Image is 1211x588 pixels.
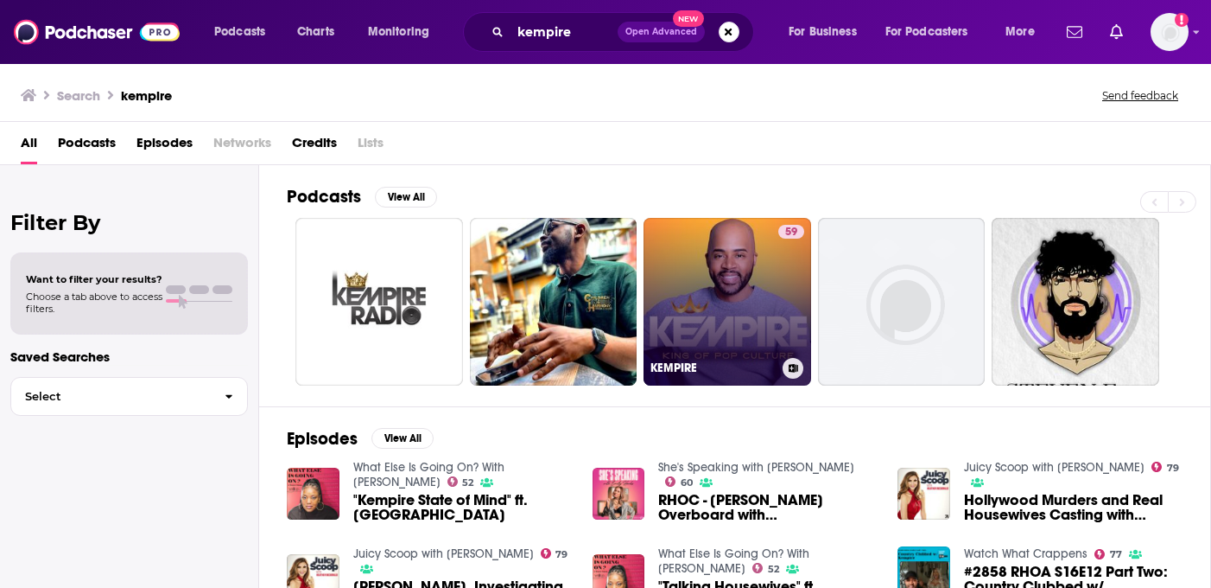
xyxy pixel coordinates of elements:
img: Hollywood Murders and Real Housewives Casting with Kempire [897,468,950,521]
a: 79 [541,548,568,559]
a: 79 [1151,462,1179,472]
span: 79 [1167,464,1179,472]
span: More [1005,20,1035,44]
a: 52 [752,563,779,573]
a: She's Speaking with Emily Hanks [658,460,854,475]
span: Lists [358,129,384,164]
h2: Filter By [10,210,248,235]
span: Hollywood Murders and Real Housewives Casting with [PERSON_NAME] [964,493,1182,522]
span: RHOC - [PERSON_NAME] Overboard with [PERSON_NAME] [658,493,877,522]
span: Logged in as teisenbe [1151,13,1189,51]
button: open menu [993,18,1056,46]
a: PodcastsView All [287,186,437,208]
button: open menu [356,18,452,46]
span: Monitoring [368,20,429,44]
span: Want to filter your results? [26,273,162,285]
button: open menu [777,18,878,46]
span: 60 [681,479,693,487]
img: RHOC - Tamra Overboard with Kempire [593,468,645,521]
a: 60 [665,476,693,487]
a: Show notifications dropdown [1060,17,1089,47]
button: Send feedback [1097,88,1183,103]
a: "Kempire State of Mind" ft. Kempire [353,493,572,522]
span: For Podcasters [885,20,968,44]
span: 52 [462,479,473,487]
h3: kempire [121,87,172,104]
span: 79 [555,551,567,559]
button: Open AdvancedNew [618,22,705,42]
a: RHOC - Tamra Overboard with Kempire [658,493,877,522]
a: 59 [778,225,804,239]
span: Charts [297,20,334,44]
button: View All [371,428,434,449]
img: Podchaser - Follow, Share and Rate Podcasts [14,16,180,48]
a: Podcasts [58,129,116,164]
div: Search podcasts, credits, & more... [479,12,770,52]
a: Juicy Scoop with Heather McDonald [964,460,1144,475]
svg: Add a profile image [1175,13,1189,27]
span: 59 [785,224,797,241]
span: "Kempire State of Mind" ft. [GEOGRAPHIC_DATA] [353,493,572,522]
span: Select [11,391,211,402]
input: Search podcasts, credits, & more... [510,18,618,46]
a: Episodes [136,129,193,164]
a: 52 [447,476,474,487]
span: Networks [213,129,271,164]
a: Charts [286,18,345,46]
a: Juicy Scoop with Heather McDonald [353,546,534,561]
a: All [21,129,37,164]
a: Hollywood Murders and Real Housewives Casting with Kempire [964,493,1182,522]
a: EpisodesView All [287,428,434,450]
img: User Profile [1151,13,1189,51]
span: For Business [789,20,857,44]
button: Select [10,377,248,416]
a: Show notifications dropdown [1103,17,1130,47]
h2: Podcasts [287,186,361,208]
span: Podcasts [214,20,265,44]
button: Show profile menu [1151,13,1189,51]
a: What Else Is Going On? With Taria S. Faison [353,460,504,489]
h3: KEMPIRE [650,361,776,375]
button: open menu [874,18,993,46]
h3: Search [57,87,100,104]
a: Watch What Crappens [964,546,1087,561]
a: 59KEMPIRE [644,218,811,386]
a: 77 [1094,549,1122,559]
h2: Episodes [287,428,358,450]
span: 52 [768,566,779,573]
a: What Else Is Going On? With Taria S. Faison [658,546,809,576]
button: open menu [202,18,288,46]
span: 77 [1110,551,1122,559]
span: New [673,10,704,27]
span: Open Advanced [625,28,697,36]
p: Saved Searches [10,348,248,365]
img: "Kempire State of Mind" ft. Kempire [287,468,339,521]
button: View All [375,187,437,208]
a: Credits [292,129,337,164]
span: Choose a tab above to access filters. [26,291,162,315]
